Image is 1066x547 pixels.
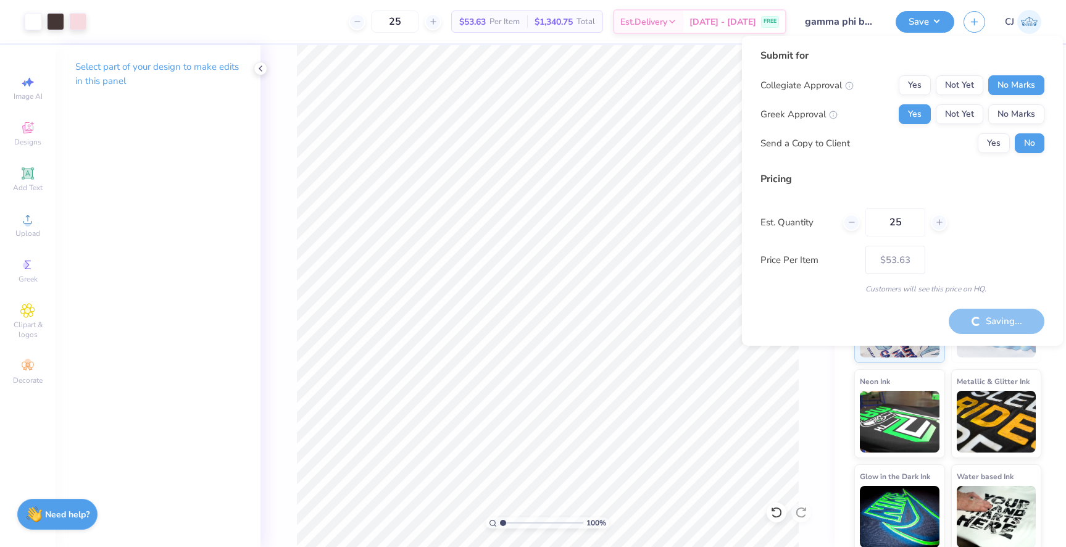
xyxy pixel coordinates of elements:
[760,78,854,93] div: Collegiate Approval
[760,136,850,151] div: Send a Copy to Client
[1005,15,1014,29] span: CJ
[14,91,43,101] span: Image AI
[936,75,983,95] button: Not Yet
[860,375,890,388] span: Neon Ink
[19,274,38,284] span: Greek
[896,11,954,33] button: Save
[760,253,856,267] label: Price Per Item
[459,15,486,28] span: $53.63
[489,15,520,28] span: Per Item
[957,470,1014,483] span: Water based Ink
[860,470,930,483] span: Glow in the Dark Ink
[978,133,1010,153] button: Yes
[1005,10,1041,34] a: CJ
[689,15,756,28] span: [DATE] - [DATE]
[6,320,49,340] span: Clipart & logos
[760,107,838,122] div: Greek Approval
[13,375,43,385] span: Decorate
[620,15,667,28] span: Est. Delivery
[371,10,419,33] input: – –
[760,283,1044,294] div: Customers will see this price on HQ.
[586,517,606,528] span: 100 %
[988,75,1044,95] button: No Marks
[75,60,241,88] p: Select part of your design to make edits in this panel
[936,104,983,124] button: Not Yet
[577,15,595,28] span: Total
[860,391,939,453] img: Neon Ink
[865,208,925,236] input: – –
[760,48,1044,63] div: Submit for
[988,104,1044,124] button: No Marks
[13,183,43,193] span: Add Text
[760,172,1044,186] div: Pricing
[1017,10,1041,34] img: Claire Jeter
[1015,133,1044,153] button: No
[796,9,886,34] input: Untitled Design
[899,75,931,95] button: Yes
[14,137,41,147] span: Designs
[15,228,40,238] span: Upload
[957,375,1030,388] span: Metallic & Glitter Ink
[957,391,1036,453] img: Metallic & Glitter Ink
[45,509,90,520] strong: Need help?
[764,17,777,26] span: FREE
[760,215,834,230] label: Est. Quantity
[535,15,573,28] span: $1,340.75
[899,104,931,124] button: Yes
